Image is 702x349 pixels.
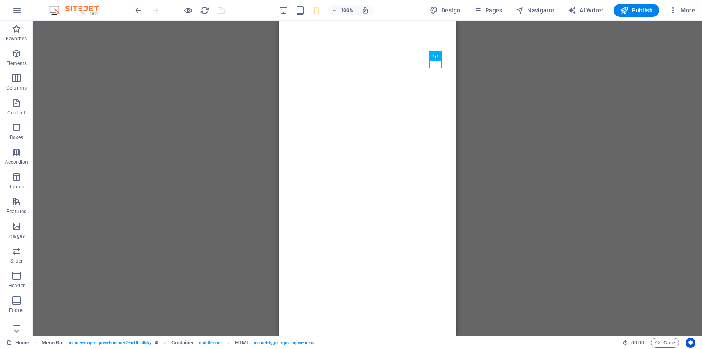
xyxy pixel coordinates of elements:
span: . menu-wrapper .preset-menu-v2-befit .sticky [67,338,151,348]
i: This element is a customizable preset [155,340,158,345]
p: Boxes [10,134,23,141]
p: Footer [9,307,24,314]
span: Click to select. Double-click to edit [235,338,249,348]
button: Publish [614,4,659,17]
span: Click to select. Double-click to edit [42,338,65,348]
span: : [637,340,638,346]
p: Features [7,208,26,215]
h6: 100% [340,5,353,15]
div: Design (Ctrl+Alt+Y) [426,4,464,17]
i: Reload page [200,6,209,15]
p: Slider [10,258,23,264]
span: Pages [473,6,502,14]
span: Click to select. Double-click to edit [171,338,195,348]
p: Header [8,282,25,289]
h6: Session time [623,338,644,348]
i: Undo: Font (Fugaz One -> "Open Sans") (Ctrl+Z) [134,6,144,15]
p: Images [8,233,25,240]
i: On resize automatically adjust zoom level to fit chosen device. [361,7,369,14]
span: AI Writer [568,6,604,14]
span: Design [430,6,461,14]
button: 100% [328,5,357,15]
button: Navigator [512,4,558,17]
button: Pages [470,4,505,17]
span: . menu-trigger .open .open-menu [253,338,315,348]
span: 00 00 [631,338,644,348]
button: Usercentrics [686,338,695,348]
p: Accordion [5,159,28,165]
span: Publish [620,6,653,14]
button: More [666,4,698,17]
nav: breadcrumb [42,338,315,348]
button: Code [651,338,679,348]
span: . mobile-cont [197,338,222,348]
p: Columns [6,85,27,91]
button: undo [134,5,144,15]
span: Navigator [516,6,555,14]
span: Code [655,338,675,348]
img: Editor Logo [47,5,109,15]
button: reload [199,5,209,15]
button: Click here to leave preview mode and continue editing [183,5,193,15]
span: More [669,6,695,14]
button: AI Writer [565,4,607,17]
p: Elements [6,60,27,67]
button: Design [426,4,464,17]
a: Click to cancel selection. Double-click to open Pages [7,338,29,348]
p: Content [7,109,25,116]
p: Favorites [6,35,27,42]
p: Tables [9,184,24,190]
